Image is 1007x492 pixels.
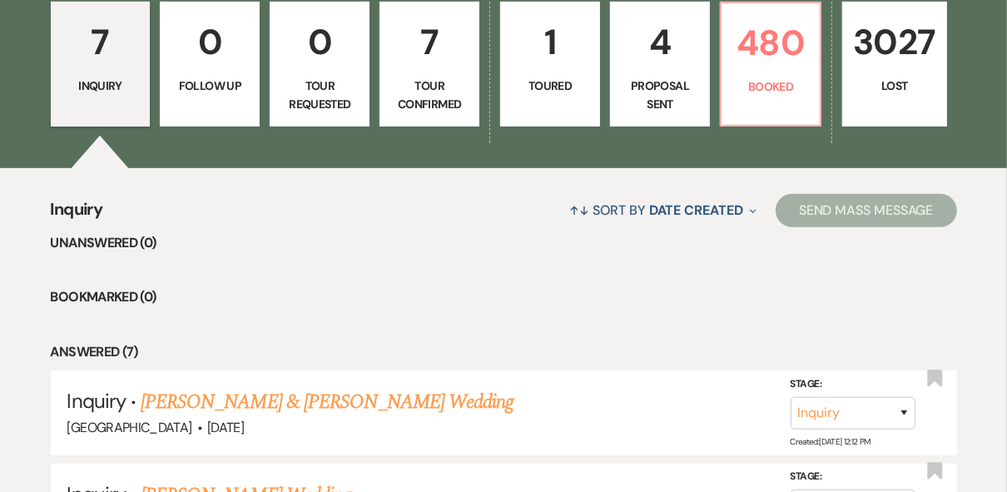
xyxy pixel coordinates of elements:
p: 1 [511,14,589,70]
p: Lost [853,77,935,95]
a: [PERSON_NAME] & [PERSON_NAME] Wedding [141,387,513,417]
span: Date Created [649,201,743,219]
span: Inquiry [51,196,103,232]
p: Tour Requested [280,77,359,114]
span: ↑↓ [570,201,590,219]
button: Sort By Date Created [563,188,763,232]
a: 0Follow Up [160,2,260,127]
span: Created: [DATE] 12:12 PM [791,435,871,446]
label: Stage: [791,468,915,486]
a: 480Booked [720,2,821,127]
a: 7Inquiry [51,2,151,127]
a: 7Tour Confirmed [379,2,479,127]
label: Stage: [791,375,915,394]
a: 1Toured [500,2,600,127]
p: Booked [732,77,810,96]
span: [GEOGRAPHIC_DATA] [67,419,192,436]
p: Inquiry [62,77,140,95]
p: 3027 [853,14,935,70]
a: 4Proposal Sent [610,2,710,127]
p: 0 [280,14,359,70]
p: 4 [621,14,699,70]
p: 0 [171,14,249,70]
p: Follow Up [171,77,249,95]
p: Toured [511,77,589,95]
p: 480 [732,15,810,71]
p: 7 [62,14,140,70]
a: 3027Lost [842,2,946,127]
span: Inquiry [67,388,126,414]
p: Proposal Sent [621,77,699,114]
li: Unanswered (0) [51,232,957,254]
p: Tour Confirmed [390,77,469,114]
li: Answered (7) [51,341,957,363]
p: 7 [390,14,469,70]
span: [DATE] [207,419,244,436]
li: Bookmarked (0) [51,286,957,308]
a: 0Tour Requested [270,2,370,127]
button: Send Mass Message [776,194,957,227]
